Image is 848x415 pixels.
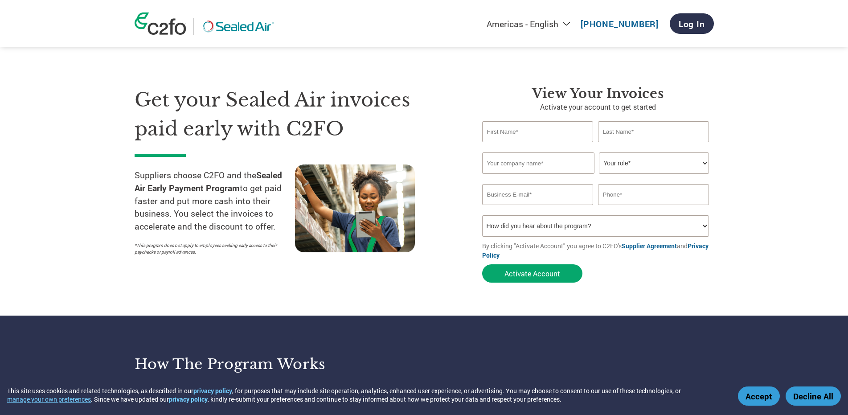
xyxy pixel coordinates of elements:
[482,242,709,259] a: Privacy Policy
[581,18,659,29] a: [PHONE_NUMBER]
[135,169,282,193] strong: Sealed Air Early Payment Program
[135,12,186,35] img: c2fo logo
[135,355,413,373] h3: How the program works
[482,184,594,205] input: Invalid Email format
[7,386,725,403] div: This site uses cookies and related technologies, as described in our , for purposes that may incl...
[135,86,455,143] h1: Get your Sealed Air invoices paid early with C2FO
[135,242,286,255] p: *This program does not apply to employees seeking early access to their paychecks or payroll adva...
[193,386,232,395] a: privacy policy
[598,121,709,142] input: Last Name*
[599,152,709,174] select: Title/Role
[482,175,709,181] div: Invalid company name or company name is too long
[786,386,841,406] button: Decline All
[135,169,295,233] p: Suppliers choose C2FO and the to get paid faster and put more cash into their business. You selec...
[482,241,714,260] p: By clicking "Activate Account" you agree to C2FO's and
[482,152,594,174] input: Your company name*
[670,13,714,34] a: Log In
[200,18,277,35] img: Sealed Air
[482,206,594,212] div: Inavlid Email Address
[482,102,714,112] p: Activate your account to get started
[622,242,677,250] a: Supplier Agreement
[7,395,91,403] button: manage your own preferences
[482,264,582,283] button: Activate Account
[482,86,714,102] h3: View Your Invoices
[598,184,709,205] input: Phone*
[598,206,709,212] div: Inavlid Phone Number
[482,143,594,149] div: Invalid first name or first name is too long
[295,164,415,252] img: supply chain worker
[738,386,780,406] button: Accept
[482,121,594,142] input: First Name*
[598,143,709,149] div: Invalid last name or last name is too long
[169,395,208,403] a: privacy policy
